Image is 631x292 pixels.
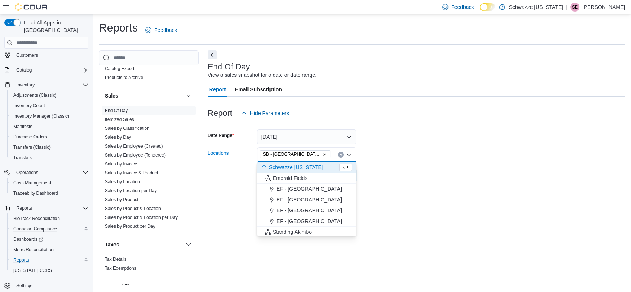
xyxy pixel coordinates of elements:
[10,112,72,121] a: Inventory Manager (Classic)
[7,188,91,199] button: Traceabilty Dashboard
[13,81,88,89] span: Inventory
[105,117,134,122] span: Itemized Sales
[16,52,38,58] span: Customers
[21,19,88,34] span: Load All Apps in [GEOGRAPHIC_DATA]
[13,204,35,213] button: Reports
[1,167,91,178] button: Operations
[10,101,48,110] a: Inventory Count
[10,178,88,187] span: Cash Management
[13,134,47,140] span: Purchase Orders
[105,125,149,131] span: Sales by Classification
[99,106,199,234] div: Sales
[250,109,289,117] span: Hide Parameters
[105,66,134,71] a: Catalog Export
[208,109,232,118] h3: Report
[338,152,344,158] button: Clear input
[105,223,155,229] span: Sales by Product per Day
[257,227,356,237] button: Standing Akimbo
[1,65,91,75] button: Catalog
[257,184,356,194] button: EF - [GEOGRAPHIC_DATA]
[105,152,166,158] a: Sales by Employee (Tendered)
[10,214,88,223] span: BioTrack Reconciliation
[13,281,88,290] span: Settings
[10,153,35,162] a: Transfers
[13,281,35,290] a: Settings
[10,91,59,100] a: Adjustments (Classic)
[13,50,88,60] span: Customers
[10,143,88,152] span: Transfers (Classic)
[105,144,163,149] a: Sales by Employee (Created)
[16,205,32,211] span: Reports
[13,247,54,253] span: Metrc Reconciliation
[7,111,91,121] button: Inventory Manager (Classic)
[13,268,52,273] span: [US_STATE] CCRS
[257,162,356,173] button: Schwazze [US_STATE]
[208,50,217,59] button: Next
[346,152,352,158] button: Close list of options
[10,112,88,121] span: Inventory Manager (Classic)
[1,50,91,60] button: Customers
[260,150,330,158] span: SB - Fort Collins
[7,90,91,101] button: Adjustments (Classic)
[7,121,91,132] button: Manifests
[13,113,69,119] span: Inventory Manager (Classic)
[13,66,88,75] span: Catalog
[99,64,199,85] div: Products
[105,215,178,220] a: Sales by Product & Location per Day
[7,265,91,276] button: [US_STATE] CCRS
[105,206,161,211] a: Sales by Product & Location
[13,81,38,89] button: Inventory
[451,3,474,11] span: Feedback
[235,82,282,97] span: Email Subscription
[208,71,317,79] div: View a sales snapshot for a date or date range.
[16,82,35,88] span: Inventory
[13,204,88,213] span: Reports
[105,214,178,220] span: Sales by Product & Location per Day
[7,142,91,152] button: Transfers (Classic)
[105,143,163,149] span: Sales by Employee (Created)
[7,234,91,245] a: Dashboards
[13,92,56,98] span: Adjustments (Classic)
[566,3,567,12] p: |
[15,3,48,11] img: Cova
[10,178,54,187] a: Cash Management
[154,26,177,34] span: Feedback
[105,283,182,290] button: Traceability
[7,255,91,265] button: Reports
[570,3,579,12] div: Stacey Edwards
[10,235,88,244] span: Dashboards
[184,91,193,100] button: Sales
[273,228,312,236] span: Standing Akimbo
[7,152,91,163] button: Transfers
[105,170,158,176] span: Sales by Invoice & Product
[323,152,327,157] button: Remove SB - Fort Collins from selection in this group
[10,214,63,223] a: BioTrack Reconciliation
[10,256,88,265] span: Reports
[10,132,88,141] span: Purchase Orders
[13,103,45,109] span: Inventory Count
[257,205,356,216] button: EF - [GEOGRAPHIC_DATA]
[10,224,88,233] span: Canadian Compliance
[10,122,88,131] span: Manifests
[10,143,54,152] a: Transfers (Classic)
[184,282,193,291] button: Traceability
[105,265,136,271] span: Tax Exemptions
[105,66,134,72] span: Catalog Export
[105,117,134,122] a: Itemized Sales
[105,135,131,140] a: Sales by Day
[105,126,149,131] a: Sales by Classification
[276,196,342,203] span: EF - [GEOGRAPHIC_DATA]
[208,62,250,71] h3: End Of Day
[10,153,88,162] span: Transfers
[7,224,91,234] button: Canadian Compliance
[105,179,140,185] span: Sales by Location
[105,188,157,193] a: Sales by Location per Day
[142,23,180,37] a: Feedback
[7,178,91,188] button: Cash Management
[276,185,342,193] span: EF - [GEOGRAPHIC_DATA]
[105,197,139,202] a: Sales by Product
[10,101,88,110] span: Inventory Count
